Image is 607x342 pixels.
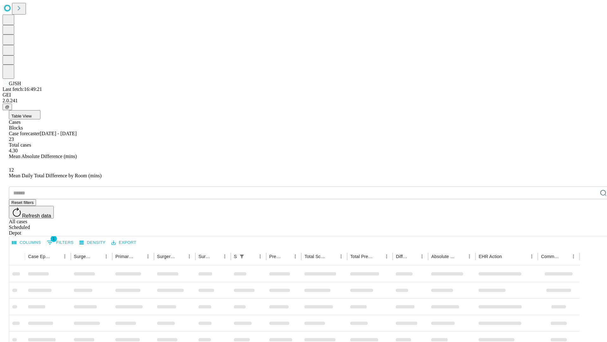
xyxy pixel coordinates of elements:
[337,252,346,261] button: Menu
[541,254,559,259] div: Comments
[51,236,57,242] span: 1
[9,110,40,119] button: Table View
[373,252,382,261] button: Sort
[11,114,32,118] span: Table View
[157,254,175,259] div: Surgery Name
[115,254,134,259] div: Primary Service
[409,252,418,261] button: Sort
[502,252,511,261] button: Sort
[110,238,138,248] button: Export
[93,252,102,261] button: Sort
[382,252,391,261] button: Menu
[465,252,474,261] button: Menu
[3,86,42,92] span: Last fetch: 16:49:21
[350,254,373,259] div: Total Predicted Duration
[9,142,31,148] span: Total cases
[328,252,337,261] button: Sort
[9,199,36,206] button: Reset filters
[185,252,194,261] button: Menu
[256,252,265,261] button: Menu
[291,252,300,261] button: Menu
[282,252,291,261] button: Sort
[9,167,14,173] span: 12
[3,104,12,110] button: @
[237,252,246,261] button: Show filters
[304,254,327,259] div: Total Scheduled Duration
[396,254,408,259] div: Difference
[237,252,246,261] div: 1 active filter
[22,213,51,218] span: Refresh data
[212,252,220,261] button: Sort
[176,252,185,261] button: Sort
[456,252,465,261] button: Sort
[45,237,75,248] button: Show filters
[11,200,34,205] span: Reset filters
[431,254,456,259] div: Absolute Difference
[3,92,604,98] div: GEI
[40,131,77,136] span: [DATE] - [DATE]
[74,254,92,259] div: Surgeon Name
[418,252,426,261] button: Menu
[135,252,144,261] button: Sort
[144,252,152,261] button: Menu
[9,154,77,159] span: Mean Absolute Difference (mins)
[102,252,111,261] button: Menu
[3,98,604,104] div: 2.0.241
[9,206,54,218] button: Refresh data
[9,131,40,136] span: Case forecaster
[78,238,107,248] button: Density
[527,252,536,261] button: Menu
[269,254,282,259] div: Predicted In Room Duration
[220,252,229,261] button: Menu
[234,254,237,259] div: Scheduled In Room Duration
[9,148,18,153] span: 4.30
[10,238,43,248] button: Select columns
[5,104,9,109] span: @
[569,252,578,261] button: Menu
[9,81,21,86] span: GJSH
[60,252,69,261] button: Menu
[479,254,502,259] div: EHR Action
[52,252,60,261] button: Sort
[28,254,51,259] div: Case Epic Id
[9,173,101,178] span: Mean Daily Total Difference by Room (mins)
[9,136,14,142] span: 23
[560,252,569,261] button: Sort
[199,254,211,259] div: Surgery Date
[247,252,256,261] button: Sort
